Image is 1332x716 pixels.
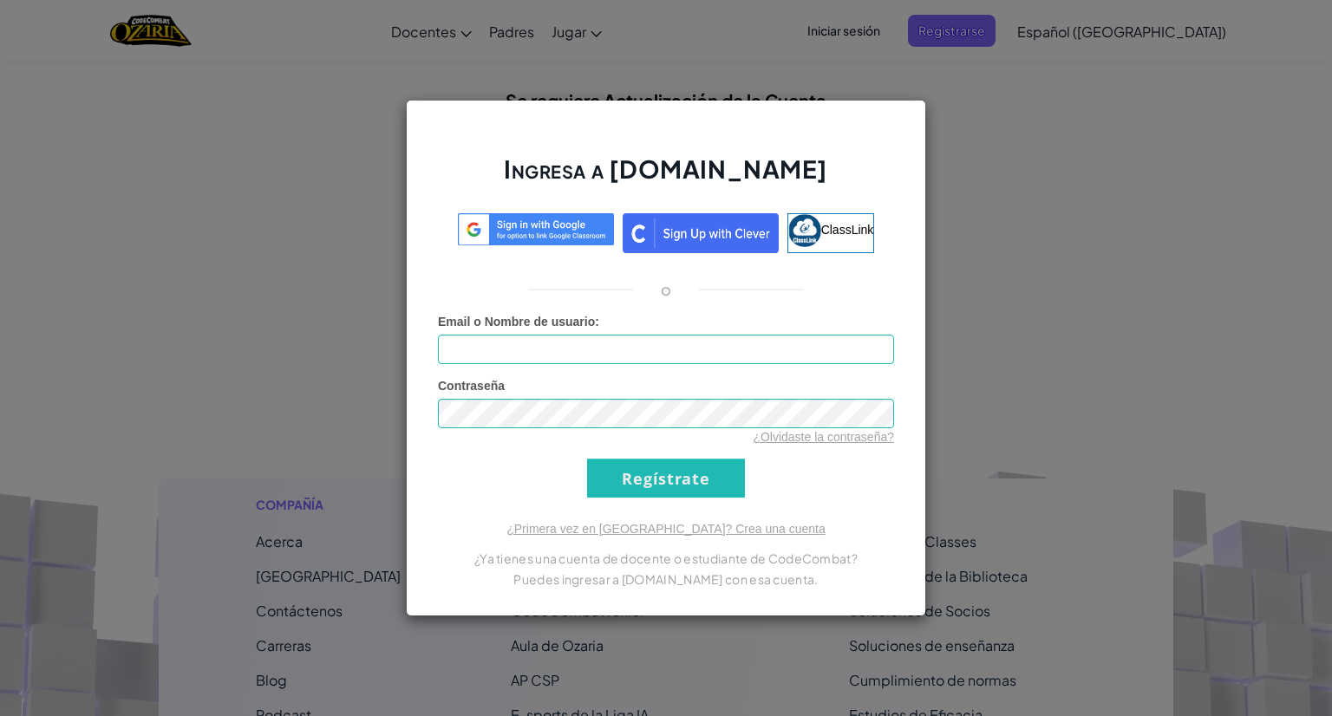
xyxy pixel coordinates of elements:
input: Regístrate [587,459,745,498]
a: ¿Primera vez en [GEOGRAPHIC_DATA]? Crea una cuenta [506,522,826,536]
a: ¿Olvidaste la contraseña? [753,430,894,444]
img: clever_sso_button@2x.png [623,213,779,253]
p: ¿Ya tienes una cuenta de docente o estudiante de CodeCombat? [438,548,894,569]
p: Puedes ingresar a [DOMAIN_NAME] con esa cuenta. [438,569,894,589]
span: ClassLink [821,223,874,237]
span: Email o Nombre de usuario [438,315,595,329]
img: log-in-google-sso.svg [458,213,614,245]
p: o [661,279,671,300]
span: Contraseña [438,379,505,393]
h2: Ingresa a [DOMAIN_NAME] [438,153,894,203]
img: classlink-logo-small.png [788,214,821,247]
label: : [438,313,599,330]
